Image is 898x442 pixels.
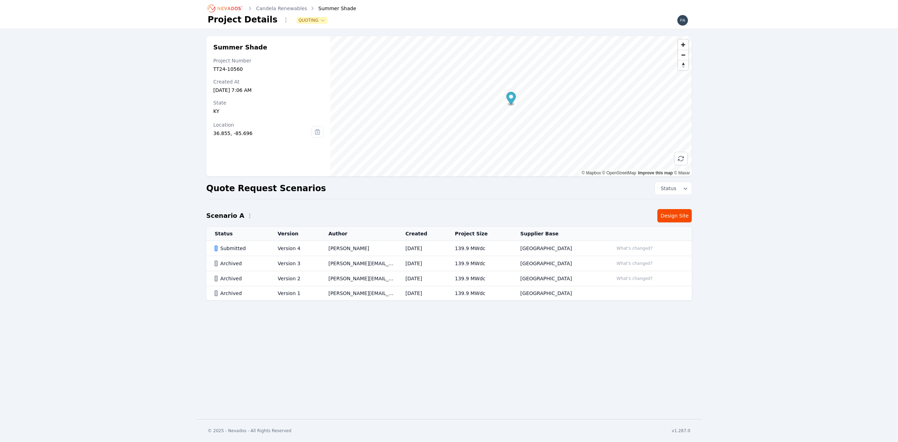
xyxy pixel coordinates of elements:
[672,428,690,434] div: v1.287.0
[512,256,605,271] td: [GEOGRAPHIC_DATA]
[206,183,326,194] h2: Quote Request Scenarios
[397,271,447,286] td: [DATE]
[208,14,277,25] h1: Project Details
[215,260,266,267] div: Archived
[208,3,356,14] nav: Breadcrumb
[213,78,323,85] div: Created At
[206,271,692,286] tr: ArchivedVersion 2[PERSON_NAME][EMAIL_ADDRESS][PERSON_NAME][DOMAIN_NAME][DATE]139.9 MWdc[GEOGRAPHI...
[320,271,397,286] td: [PERSON_NAME][EMAIL_ADDRESS][PERSON_NAME][DOMAIN_NAME]
[614,260,656,267] button: What's changed?
[506,92,516,106] div: Map marker
[678,50,688,60] button: Zoom out
[677,15,688,26] img: paul.mcmillan@nevados.solar
[206,256,692,271] tr: ArchivedVersion 3[PERSON_NAME][EMAIL_ADDRESS][PERSON_NAME][DOMAIN_NAME][DATE]139.9 MWdc[GEOGRAPHI...
[309,5,356,12] div: Summer Shade
[269,227,320,241] th: Version
[206,227,269,241] th: Status
[582,170,601,175] a: Mapbox
[215,290,266,297] div: Archived
[206,211,244,221] h2: Scenario A
[447,241,512,256] td: 139.9 MWdc
[215,275,266,282] div: Archived
[614,275,656,282] button: What's changed?
[269,271,320,286] td: Version 2
[397,286,447,301] td: [DATE]
[397,227,447,241] th: Created
[678,40,688,50] button: Zoom in
[614,245,656,252] button: What's changed?
[213,66,323,73] div: TT24-10560
[213,99,323,106] div: State
[447,227,512,241] th: Project Size
[206,241,692,256] tr: SubmittedVersion 4[PERSON_NAME][DATE]139.9 MWdc[GEOGRAPHIC_DATA]What's changed?
[213,130,311,137] div: 36.855, -85.696
[602,170,636,175] a: OpenStreetMap
[447,256,512,271] td: 139.9 MWdc
[512,286,605,301] td: [GEOGRAPHIC_DATA]
[330,36,692,176] canvas: Map
[658,185,676,192] span: Status
[213,108,323,115] div: KY
[512,227,605,241] th: Supplier Base
[215,245,266,252] div: Submitted
[638,170,673,175] a: Improve this map
[397,256,447,271] td: [DATE]
[320,286,397,301] td: [PERSON_NAME][EMAIL_ADDRESS][PERSON_NAME][DOMAIN_NAME]
[320,227,397,241] th: Author
[447,286,512,301] td: 139.9 MWdc
[657,209,692,222] a: Design Site
[678,60,688,70] button: Reset bearing to north
[213,43,323,52] h2: Summer Shade
[206,286,692,301] tr: ArchivedVersion 1[PERSON_NAME][EMAIL_ADDRESS][PERSON_NAME][DOMAIN_NAME][DATE]139.9 MWdc[GEOGRAPHI...
[674,170,690,175] a: Maxar
[397,241,447,256] td: [DATE]
[320,256,397,271] td: [PERSON_NAME][EMAIL_ADDRESS][PERSON_NAME][DOMAIN_NAME]
[213,87,323,94] div: [DATE] 7:06 AM
[655,182,692,195] button: Status
[269,241,320,256] td: Version 4
[213,121,311,128] div: Location
[512,271,605,286] td: [GEOGRAPHIC_DATA]
[269,256,320,271] td: Version 3
[297,18,327,23] button: Quoting
[447,271,512,286] td: 139.9 MWdc
[512,241,605,256] td: [GEOGRAPHIC_DATA]
[269,286,320,301] td: Version 1
[208,428,291,434] div: © 2025 - Nevados - All Rights Reserved
[256,5,307,12] a: Candela Renewables
[213,57,323,64] div: Project Number
[320,241,397,256] td: [PERSON_NAME]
